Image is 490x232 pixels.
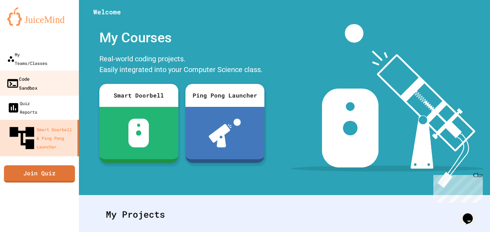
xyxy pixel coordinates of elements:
[7,99,37,116] div: Quiz Reports
[430,172,483,203] iframe: chat widget
[291,24,483,188] img: banner-image-my-projects.png
[3,3,50,46] div: Chat with us now!Close
[96,24,268,52] div: My Courses
[209,119,241,147] img: ppl-with-ball.png
[7,50,47,67] div: My Teams/Classes
[128,119,149,147] img: sdb-white.svg
[99,84,178,107] div: Smart Doorbell
[99,200,470,228] div: My Projects
[185,84,264,107] div: Ping Pong Launcher
[460,203,483,225] iframe: chat widget
[7,7,72,26] img: logo-orange.svg
[4,165,75,183] a: Join Quiz
[96,52,268,79] div: Real-world coding projects. Easily integrated into your Computer Science class.
[6,74,37,92] div: Code Sandbox
[7,123,75,153] div: Smart Doorbell & Ping Pong Launcher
